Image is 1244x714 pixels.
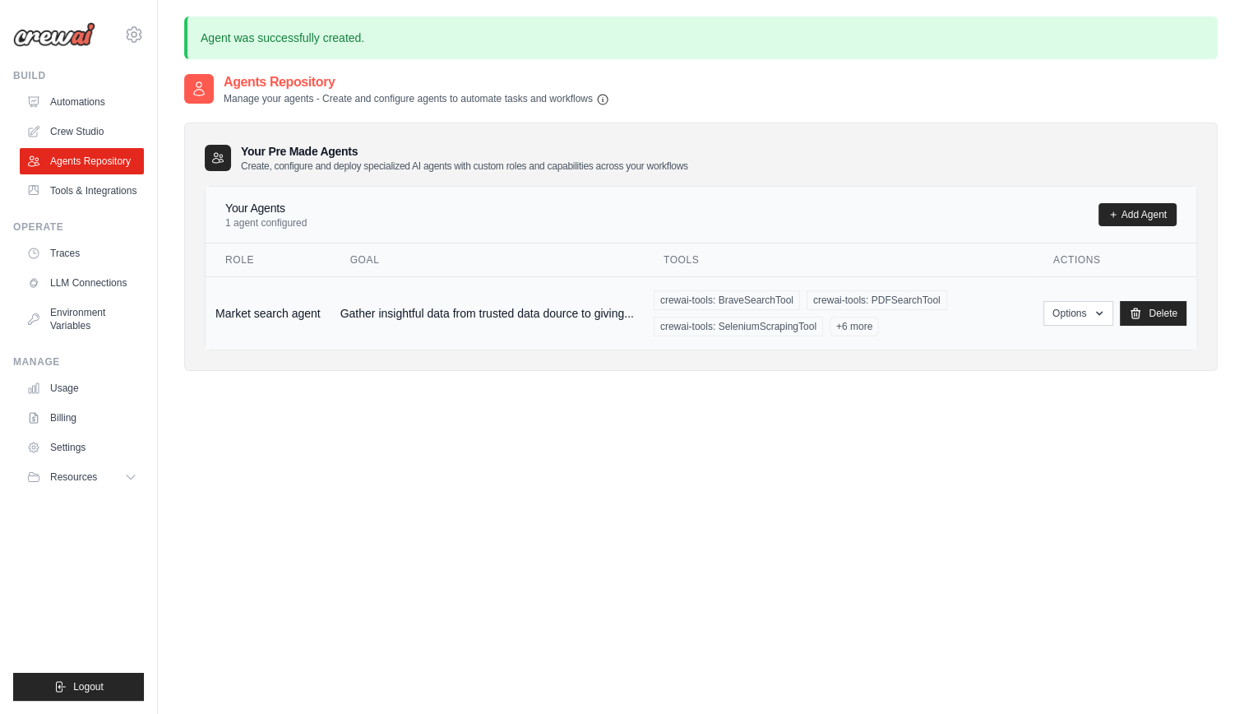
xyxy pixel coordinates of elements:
[241,160,688,173] p: Create, configure and deploy specialized AI agents with custom roles and capabilities across your...
[13,69,144,82] div: Build
[1034,243,1196,277] th: Actions
[225,200,307,216] h4: Your Agents
[73,680,104,693] span: Logout
[20,299,144,339] a: Environment Variables
[206,276,331,350] td: Market search agent
[654,317,823,336] span: crewai-tools: SeleniumScrapingTool
[20,178,144,204] a: Tools & Integrations
[206,243,331,277] th: Role
[331,243,644,277] th: Goal
[13,355,144,369] div: Manage
[20,270,144,296] a: LLM Connections
[1043,301,1113,326] button: Options
[331,276,644,350] td: Gather insightful data from trusted data dource to giving...
[1120,301,1186,326] a: Delete
[13,673,144,701] button: Logout
[224,92,609,106] p: Manage your agents - Create and configure agents to automate tasks and workflows
[241,143,688,173] h3: Your Pre Made Agents
[20,375,144,401] a: Usage
[20,89,144,115] a: Automations
[654,290,800,310] span: crewai-tools: BraveSearchTool
[20,118,144,145] a: Crew Studio
[20,148,144,174] a: Agents Repository
[807,290,947,310] span: crewai-tools: PDFSearchTool
[13,22,95,47] img: Logo
[50,471,97,484] span: Resources
[184,16,1218,59] p: Agent was successfully created.
[13,220,144,234] div: Operate
[20,240,144,267] a: Traces
[225,216,307,229] p: 1 agent configured
[644,243,1034,277] th: Tools
[20,405,144,431] a: Billing
[830,317,879,336] span: +6 more
[224,72,609,92] h2: Agents Repository
[20,434,144,461] a: Settings
[20,464,144,490] button: Resources
[1098,203,1177,226] a: Add Agent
